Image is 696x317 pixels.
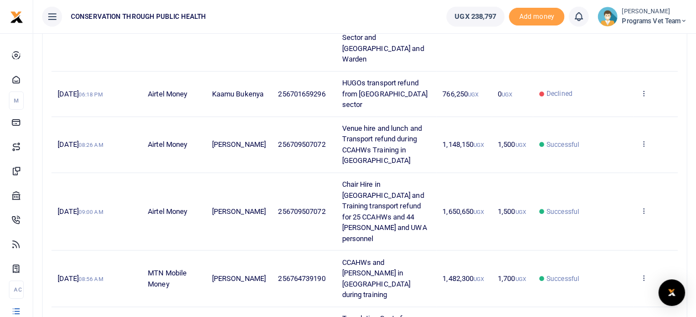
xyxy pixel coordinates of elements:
small: UGX [515,209,525,215]
span: 256701659296 [278,90,325,98]
span: [PERSON_NAME] [212,140,266,149]
span: 256709507072 [278,140,325,149]
span: [PERSON_NAME] [212,207,266,216]
span: 1,482,300 [442,274,484,283]
span: 1,148,150 [442,140,484,149]
li: M [9,91,24,110]
small: UGX [473,209,484,215]
span: Programs Vet Team [622,16,687,26]
a: UGX 238,797 [446,7,504,27]
span: [DATE] [58,140,103,149]
span: 1,650,650 [442,207,484,216]
span: Kaamu Bukenya [212,90,264,98]
span: Successful [547,207,579,217]
li: Wallet ballance [442,7,509,27]
span: Airtel Money [148,207,187,216]
span: [DATE] [58,274,103,283]
span: UGX 238,797 [455,11,496,22]
span: Successful [547,274,579,284]
span: 1,500 [498,140,526,149]
small: UGX [468,91,478,98]
small: 08:56 AM [79,276,104,282]
span: [PERSON_NAME] [212,274,266,283]
small: [PERSON_NAME] [622,7,687,17]
small: 09:00 AM [79,209,104,215]
img: logo-small [10,11,23,24]
small: 08:26 AM [79,142,104,148]
span: Successful [547,140,579,150]
span: Airtel Money [148,90,187,98]
span: 1,700 [498,274,526,283]
span: 256709507072 [278,207,325,216]
span: 1,500 [498,207,526,216]
span: CONSERVATION THROUGH PUBLIC HEALTH [66,12,210,22]
span: Declined [547,89,573,99]
span: Chair Hire in [GEOGRAPHIC_DATA] and Training transport refund for 25 CCAHWs and 44 [PERSON_NAME] ... [342,180,426,243]
a: Add money [509,12,564,20]
img: profile-user [597,7,617,27]
li: Toup your wallet [509,8,564,26]
small: UGX [473,142,484,148]
small: 06:18 PM [79,91,103,98]
small: UGX [502,91,512,98]
span: 256764739190 [278,274,325,283]
small: UGX [515,276,525,282]
a: profile-user [PERSON_NAME] Programs Vet Team [597,7,687,27]
span: MTN Mobile Money [148,269,187,288]
small: UGX [515,142,525,148]
span: [DATE] [58,90,102,98]
a: logo-small logo-large logo-large [10,12,23,21]
span: CCAHWs and [PERSON_NAME] in [GEOGRAPHIC_DATA] during training [342,258,410,299]
span: Airtel Money [148,140,187,149]
span: 766,250 [442,90,478,98]
small: UGX [473,276,484,282]
span: [DATE] [58,207,103,216]
span: HUGOs transport refund from [GEOGRAPHIC_DATA] sector [342,79,427,109]
span: 0 [498,90,512,98]
span: Venue hire and lunch and Transport refund during CCAHWs Training in [GEOGRAPHIC_DATA] [342,124,421,165]
div: Open Intercom Messenger [658,279,685,306]
li: Ac [9,280,24,299]
span: Add money [509,8,564,26]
